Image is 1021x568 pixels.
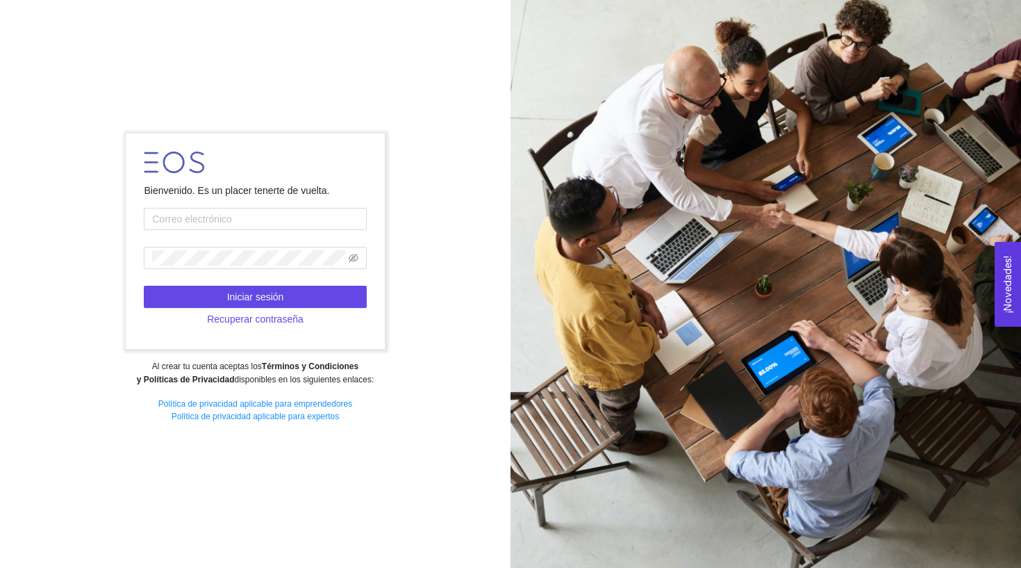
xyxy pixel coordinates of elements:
button: Recuperar contraseña [144,308,366,330]
img: LOGO [144,152,204,173]
a: Recuperar contraseña [144,314,366,325]
a: Política de privacidad aplicable para emprendedores [158,399,353,409]
span: Recuperar contraseña [207,311,304,327]
div: Bienvenido. Es un placer tenerte de vuelta. [144,183,366,198]
span: eye-invisible [349,253,358,263]
button: Iniciar sesión [144,286,366,308]
input: Correo electrónico [144,208,366,230]
div: Al crear tu cuenta aceptas los disponibles en los siguientes enlaces: [9,360,501,387]
a: Política de privacidad aplicable para expertos [172,412,339,421]
button: Open Feedback Widget [995,242,1021,327]
strong: Términos y Condiciones y Políticas de Privacidad [137,362,358,384]
span: Iniciar sesión [227,289,284,305]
